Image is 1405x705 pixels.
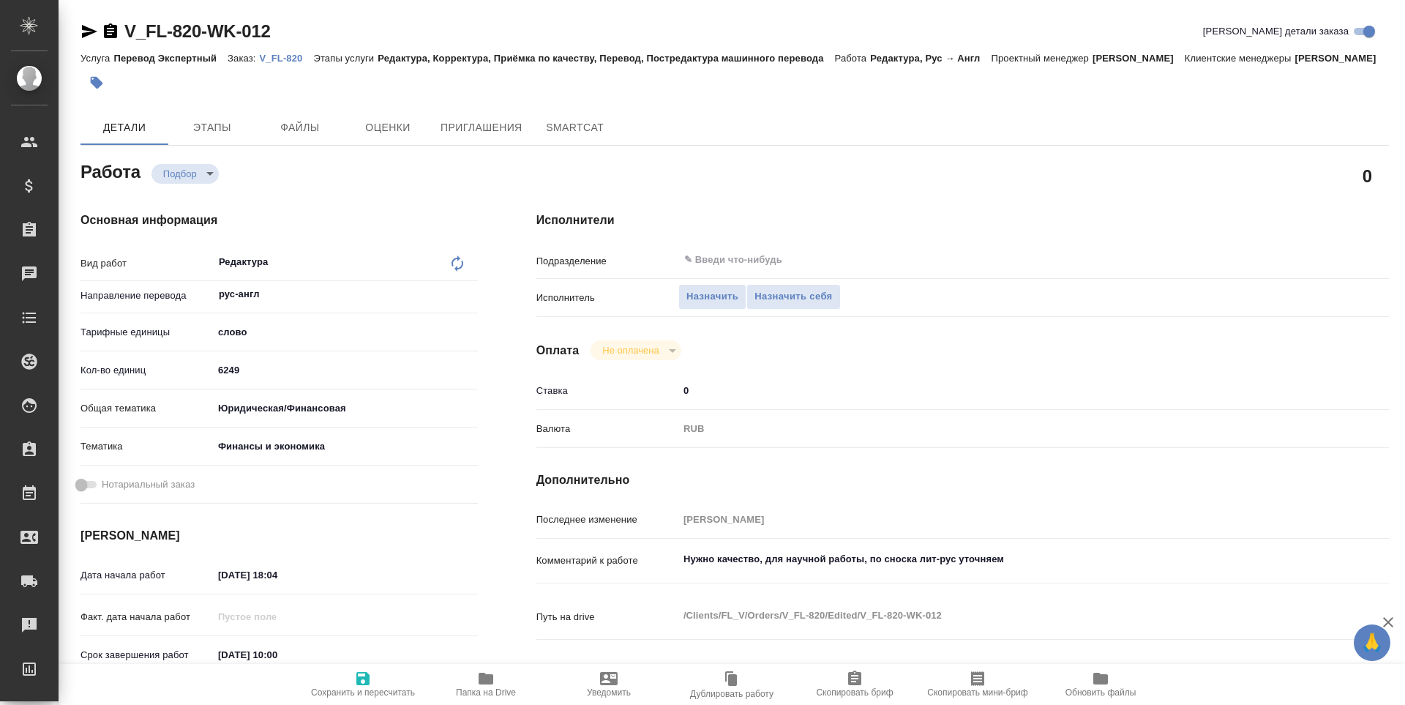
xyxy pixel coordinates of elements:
[80,288,213,303] p: Направление перевода
[536,512,678,527] p: Последнее изменение
[313,53,378,64] p: Этапы услуги
[102,23,119,40] button: Скопировать ссылку
[151,164,219,184] div: Подбор
[927,687,1027,698] span: Скопировать мини-бриф
[816,687,893,698] span: Скопировать бриф
[80,67,113,99] button: Добавить тэг
[678,380,1318,401] input: ✎ Введи что-нибудь
[80,157,140,184] h2: Работа
[80,212,478,229] h4: Основная информация
[213,434,478,459] div: Финансы и экономика
[1310,258,1313,261] button: Open
[1360,627,1385,658] span: 🙏
[213,320,478,345] div: слово
[536,342,580,359] h4: Оплата
[102,477,195,492] span: Нотариальный заказ
[441,119,522,137] span: Приглашения
[1065,687,1136,698] span: Обновить файлы
[260,53,314,64] p: V_FL-820
[228,53,259,64] p: Заказ:
[213,606,341,627] input: Пустое поле
[80,568,213,583] p: Дата начала работ
[378,53,834,64] p: Редактура, Корректура, Приёмка по качеству, Перевод, Постредактура машинного перевода
[536,471,1389,489] h4: Дополнительно
[540,119,610,137] span: SmartCat
[80,527,478,545] h4: [PERSON_NAME]
[536,212,1389,229] h4: Исполнители
[587,687,631,698] span: Уведомить
[754,288,832,305] span: Назначить себя
[870,53,991,64] p: Редактура, Рус → Англ
[124,21,271,41] a: V_FL-820-WK-012
[793,664,916,705] button: Скопировать бриф
[80,53,113,64] p: Услуга
[678,547,1318,572] textarea: Нужно качество, для научной работы, по сноска лит-рус уточняем
[213,564,341,586] input: ✎ Введи что-нибудь
[80,256,213,271] p: Вид работ
[177,119,247,137] span: Этапы
[536,610,678,624] p: Путь на drive
[547,664,670,705] button: Уведомить
[678,417,1318,441] div: RUB
[1354,624,1390,661] button: 🙏
[353,119,423,137] span: Оценки
[598,344,663,357] button: Не оплачена
[80,401,213,416] p: Общая тематика
[536,553,678,568] p: Комментарий к работе
[213,396,478,421] div: Юридическая/Финансовая
[1093,53,1185,64] p: [PERSON_NAME]
[470,293,473,296] button: Open
[159,168,201,180] button: Подбор
[591,340,681,360] div: Подбор
[536,291,678,305] p: Исполнитель
[746,284,840,310] button: Назначить себя
[113,53,228,64] p: Перевод Экспертный
[80,23,98,40] button: Скопировать ссылку для ЯМессенджера
[683,251,1264,269] input: ✎ Введи что-нибудь
[1185,53,1295,64] p: Клиентские менеджеры
[80,325,213,340] p: Тарифные единицы
[670,664,793,705] button: Дублировать работу
[916,664,1039,705] button: Скопировать мини-бриф
[301,664,424,705] button: Сохранить и пересчитать
[1295,53,1387,64] p: [PERSON_NAME]
[80,363,213,378] p: Кол-во единиц
[1203,24,1349,39] span: [PERSON_NAME] детали заказа
[424,664,547,705] button: Папка на Drive
[260,51,314,64] a: V_FL-820
[835,53,871,64] p: Работа
[536,254,678,269] p: Подразделение
[213,359,478,381] input: ✎ Введи что-нибудь
[536,384,678,398] p: Ставка
[678,284,746,310] button: Назначить
[686,288,738,305] span: Назначить
[1363,163,1372,188] h2: 0
[80,610,213,624] p: Факт. дата начала работ
[536,422,678,436] p: Валюта
[991,53,1092,64] p: Проектный менеджер
[80,648,213,663] p: Срок завершения работ
[678,603,1318,628] textarea: /Clients/FL_V/Orders/V_FL-820/Edited/V_FL-820-WK-012
[265,119,335,137] span: Файлы
[690,689,773,699] span: Дублировать работу
[311,687,415,698] span: Сохранить и пересчитать
[80,439,213,454] p: Тематика
[678,509,1318,530] input: Пустое поле
[213,644,341,665] input: ✎ Введи что-нибудь
[456,687,516,698] span: Папка на Drive
[89,119,160,137] span: Детали
[1039,664,1162,705] button: Обновить файлы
